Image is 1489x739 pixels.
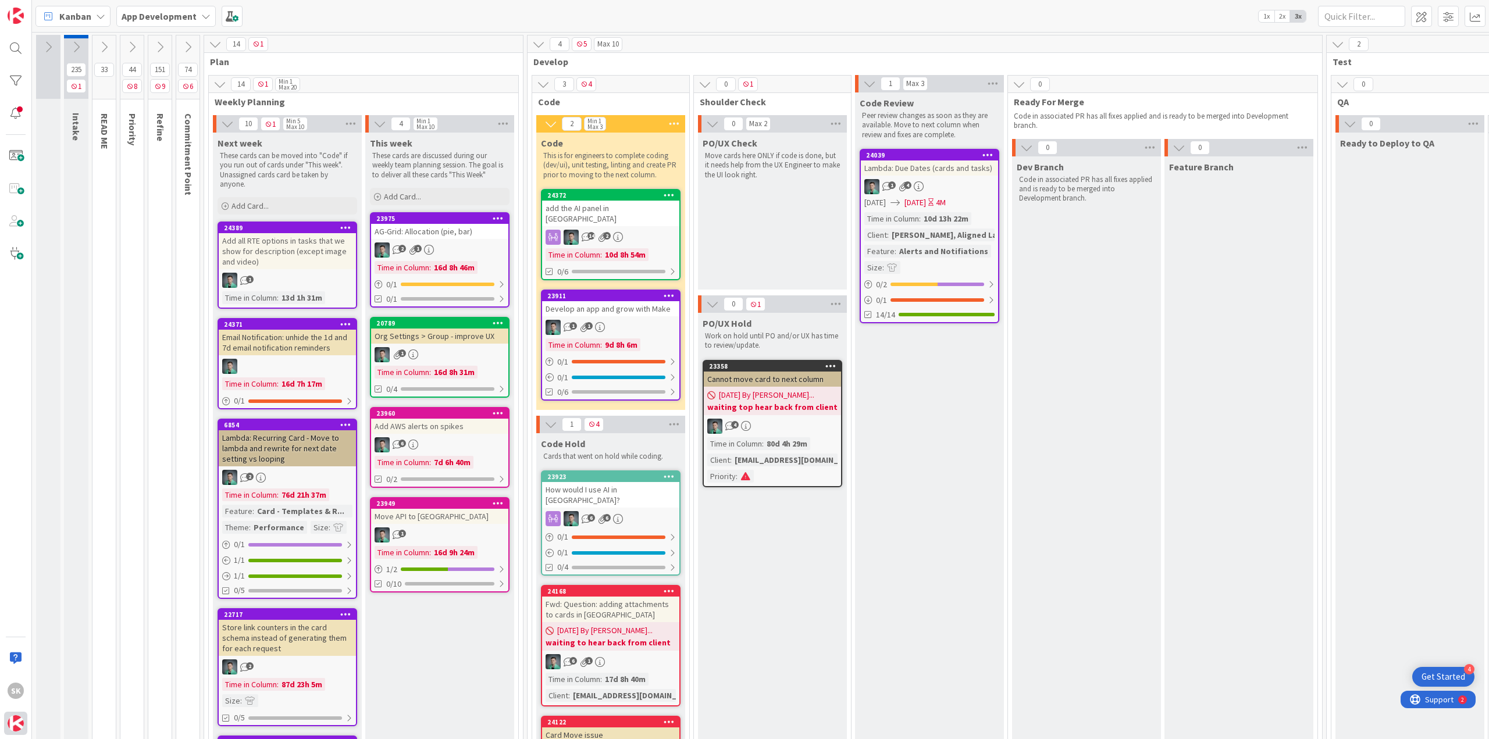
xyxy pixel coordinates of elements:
[279,78,293,84] div: Min 1
[222,273,237,288] img: VP
[219,319,356,330] div: 24371
[238,117,258,131] span: 10
[375,242,390,258] img: VP
[416,118,430,124] div: Min 1
[936,197,946,209] div: 4M
[704,419,841,434] div: VP
[219,330,356,355] div: Email Notification: unhide the 1d and 7d email notification reminders
[587,232,595,240] span: 14
[533,56,1308,67] span: Develop
[218,608,357,726] a: 22717Store link counters in the card schema instead of generating them for each requestVPTime in ...
[1412,667,1474,687] div: Open Get Started checklist, remaining modules: 4
[876,279,887,291] span: 0 / 2
[904,197,926,209] span: [DATE]
[542,545,679,560] div: 0/1
[218,318,357,409] a: 24371Email Notification: unhide the 1d and 7d email notification remindersVPTime in Column:16d 7h...
[371,347,508,362] div: VP
[219,359,356,374] div: VP
[542,190,679,226] div: 24372add the AI panel in [GEOGRAPHIC_DATA]
[66,79,86,93] span: 1
[371,213,508,224] div: 23975
[246,662,254,670] span: 2
[732,454,865,466] div: [EMAIL_ADDRESS][DOMAIN_NAME]
[542,482,679,508] div: How would I use AI in [GEOGRAPHIC_DATA]?
[222,505,252,517] div: Feature
[215,96,504,108] span: Weekly Planning
[576,77,596,91] span: 4
[386,293,397,305] span: 0/1
[375,366,429,379] div: Time in Column
[222,377,277,390] div: Time in Column
[8,8,24,24] img: Visit kanbanzone.com
[602,338,640,351] div: 9d 8h 6m
[375,437,390,452] img: VP
[546,248,600,261] div: Time in Column
[587,118,601,124] div: Min 1
[219,537,356,552] div: 0/1
[210,56,508,67] span: Plan
[895,245,896,258] span: :
[736,470,738,483] span: :
[887,229,889,241] span: :
[219,394,356,408] div: 0/1
[370,497,510,592] a: 23949Move API to [GEOGRAPHIC_DATA]VPTime in Column:16d 9h 24m1/20/10
[864,229,887,241] div: Client
[66,63,86,77] span: 235
[371,562,508,577] div: 1/2
[906,81,924,87] div: Max 3
[222,291,277,304] div: Time in Column
[222,470,237,485] img: VP
[371,242,508,258] div: VP
[547,473,679,481] div: 23923
[570,689,703,702] div: [EMAIL_ADDRESS][DOMAIN_NAME]
[600,248,602,261] span: :
[546,637,676,648] b: waiting to hear back from client
[370,317,510,398] a: 20789Org Settings > Group - improve UXVPTime in Column:16d 8h 31m0/4
[248,37,268,51] span: 1
[279,291,325,304] div: 13d 1h 31m
[587,124,603,130] div: Max 3
[542,586,679,597] div: 24168
[1014,112,1305,131] p: Code in associated PR has all fixes applied and is ready to be merged into Development branch.
[218,419,357,599] a: 6854Lambda: Recurring Card - Move to lambda and rewrite for next date setting vs loopingVPTime in...
[562,117,582,131] span: 2
[277,678,279,691] span: :
[864,197,886,209] span: [DATE]
[386,279,397,291] span: 0 / 1
[219,430,356,466] div: Lambda: Recurring Card - Move to lambda and rewrite for next date setting vs looping
[150,63,170,77] span: 151
[371,277,508,292] div: 0/1
[375,261,429,274] div: Time in Column
[431,366,478,379] div: 16d 8h 31m
[707,437,762,450] div: Time in Column
[546,320,561,335] img: VP
[700,96,836,108] span: Shoulder Check
[541,585,681,706] a: 24168Fwd: Question: adding attachments to cards in [GEOGRAPHIC_DATA][DATE] By [PERSON_NAME]...wai...
[888,181,896,189] span: 1
[219,233,356,269] div: Add all RTE options in tasks that we show for description (except image and video)
[246,473,254,480] span: 2
[1353,77,1373,91] span: 0
[546,338,600,351] div: Time in Column
[252,505,254,517] span: :
[60,5,63,14] div: 2
[557,531,568,543] span: 0 / 1
[861,277,998,292] div: 0/2
[876,309,895,321] span: 14/14
[376,319,508,327] div: 20789
[70,113,82,141] span: Intake
[371,318,508,344] div: 20789Org Settings > Group - improve UX
[546,673,600,686] div: Time in Column
[222,659,237,674] img: VP
[429,261,431,274] span: :
[277,377,279,390] span: :
[279,488,329,501] div: 76d 21h 37m
[234,538,245,551] span: 0 / 1
[122,63,142,77] span: 44
[542,301,679,316] div: Develop an app and grow with Make
[222,678,277,691] div: Time in Column
[861,179,998,194] div: VP
[603,232,611,240] span: 2
[24,2,53,16] span: Support
[371,408,508,419] div: 23960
